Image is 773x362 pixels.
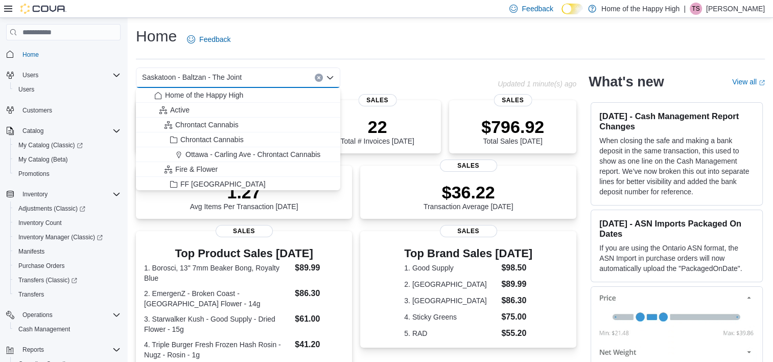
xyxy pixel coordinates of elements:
[10,152,125,167] button: My Catalog (Beta)
[216,225,273,237] span: Sales
[144,340,291,360] dt: 4. Triple Burger Fresh Frozen Hash Rosin - Nugz - Rosin - 1g
[440,225,497,237] span: Sales
[599,243,754,274] p: If you are using the Ontario ASN format, the ASN Import in purchase orders will now automatically...
[10,167,125,181] button: Promotions
[14,139,87,151] a: My Catalog (Classic)
[424,182,513,202] p: $36.22
[340,117,414,137] p: 22
[295,313,344,325] dd: $61.00
[18,104,121,117] span: Customers
[404,312,497,322] dt: 4. Sticky Greens
[22,51,39,59] span: Home
[170,105,190,115] span: Active
[180,134,244,145] span: Chrontact Cannabis
[14,153,121,166] span: My Catalog (Beta)
[14,168,54,180] a: Promotions
[10,322,125,336] button: Cash Management
[144,288,291,309] dt: 2. EmergenZ - Broken Coast - [GEOGRAPHIC_DATA] Flower - 14g
[14,274,121,286] span: Transfers (Classic)
[18,344,121,356] span: Reports
[18,141,83,149] span: My Catalog (Classic)
[2,308,125,322] button: Operations
[183,29,235,50] a: Feedback
[599,135,754,197] p: When closing the safe and making a bank deposit in the same transaction, this used to show as one...
[589,74,664,90] h2: What's new
[165,90,243,100] span: Home of the Happy High
[10,287,125,302] button: Transfers
[18,262,65,270] span: Purchase Orders
[18,170,50,178] span: Promotions
[494,94,532,106] span: Sales
[732,78,765,86] a: View allExternal link
[136,88,340,103] button: Home of the Happy High
[18,247,44,256] span: Manifests
[440,160,497,172] span: Sales
[10,216,125,230] button: Inventory Count
[501,262,532,274] dd: $98.50
[14,202,121,215] span: Adjustments (Classic)
[10,82,125,97] button: Users
[404,328,497,338] dt: 5. RAD
[18,69,121,81] span: Users
[2,124,125,138] button: Catalog
[142,71,242,83] span: Saskatoon - Baltzan - The Joint
[175,120,239,130] span: Chrontact Cannabis
[2,47,125,61] button: Home
[185,149,320,160] span: Ottawa - Carling Ave - Chrontact Cannabis
[22,71,38,79] span: Users
[22,190,48,198] span: Inventory
[14,83,38,96] a: Users
[18,344,48,356] button: Reports
[14,288,121,301] span: Transfers
[14,260,121,272] span: Purchase Orders
[190,182,298,202] p: 1.27
[175,164,218,174] span: Fire & Flower
[136,103,340,118] button: Active
[315,74,323,82] button: Clear input
[18,276,77,284] span: Transfers (Classic)
[14,288,48,301] a: Transfers
[561,4,583,14] input: Dark Mode
[404,279,497,289] dt: 2. [GEOGRAPHIC_DATA]
[404,296,497,306] dt: 3. [GEOGRAPHIC_DATA]
[18,188,52,200] button: Inventory
[22,127,43,135] span: Catalog
[501,278,532,290] dd: $89.99
[498,80,576,88] p: Updated 1 minute(s) ago
[404,247,532,260] h3: Top Brand Sales [DATE]
[136,177,340,192] button: FF [GEOGRAPHIC_DATA]
[10,244,125,259] button: Manifests
[180,179,266,189] span: FF [GEOGRAPHIC_DATA]
[14,274,81,286] a: Transfers (Classic)
[481,117,544,137] p: $796.92
[22,106,52,115] span: Customers
[2,103,125,118] button: Customers
[136,118,340,132] button: Chrontact Cannabis
[18,125,121,137] span: Catalog
[684,3,686,15] p: |
[14,231,121,243] span: Inventory Manager (Classic)
[18,188,121,200] span: Inventory
[404,263,497,273] dt: 1. Good Supply
[14,245,121,258] span: Manifests
[14,153,72,166] a: My Catalog (Beta)
[18,125,48,137] button: Catalog
[18,205,85,213] span: Adjustments (Classic)
[144,247,344,260] h3: Top Product Sales [DATE]
[424,182,513,211] div: Transaction Average [DATE]
[2,187,125,201] button: Inventory
[481,117,544,145] div: Total Sales [DATE]
[18,309,57,321] button: Operations
[295,287,344,300] dd: $86.30
[14,202,89,215] a: Adjustments (Classic)
[14,217,66,229] a: Inventory Count
[10,273,125,287] a: Transfers (Classic)
[599,218,754,239] h3: [DATE] - ASN Imports Packaged On Dates
[10,259,125,273] button: Purchase Orders
[136,147,340,162] button: Ottawa - Carling Ave - Chrontact Cannabis
[501,327,532,340] dd: $55.20
[18,155,68,164] span: My Catalog (Beta)
[136,26,177,47] h1: Home
[340,117,414,145] div: Total # Invoices [DATE]
[18,104,56,117] a: Customers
